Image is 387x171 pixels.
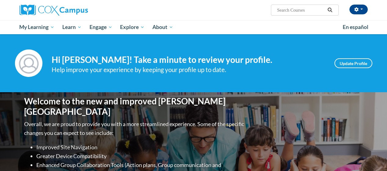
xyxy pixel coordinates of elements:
[86,20,116,34] a: Engage
[36,152,246,161] li: Greater Device Compatibility
[334,58,372,68] a: Update Profile
[120,24,144,31] span: Explore
[52,55,325,65] h4: Hi [PERSON_NAME]! Take a minute to review your profile.
[116,20,148,34] a: Explore
[89,24,112,31] span: Engage
[20,5,130,16] a: Cox Campus
[62,24,82,31] span: Learn
[339,21,372,34] a: En español
[148,20,177,34] a: About
[24,120,246,137] p: Overall, we are proud to provide you with a more streamlined experience. Some of the specific cha...
[24,96,246,117] h1: Welcome to the new and improved [PERSON_NAME][GEOGRAPHIC_DATA]
[36,143,246,152] li: Improved Site Navigation
[16,20,59,34] a: My Learning
[276,6,325,14] input: Search Courses
[19,24,54,31] span: My Learning
[15,20,372,34] div: Main menu
[52,65,325,75] div: Help improve your experience by keeping your profile up to date.
[15,49,42,77] img: Profile Image
[20,5,88,16] img: Cox Campus
[349,5,368,14] button: Account Settings
[343,24,368,30] span: En español
[58,20,86,34] a: Learn
[325,6,334,14] button: Search
[152,24,173,31] span: About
